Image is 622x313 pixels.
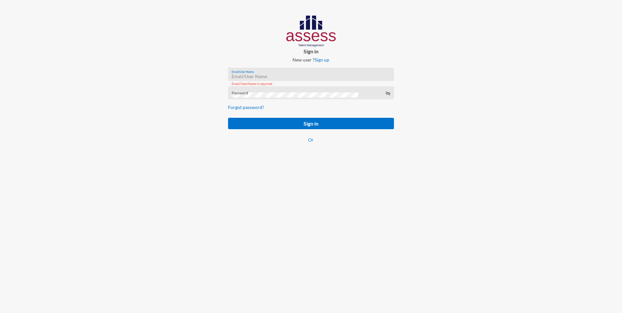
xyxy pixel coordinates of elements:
img: AssessLogoo.svg [286,16,336,47]
a: Sign up [315,57,329,62]
p: Or [228,137,394,143]
p: New user ? [223,57,399,62]
input: Email/User Name [232,74,390,79]
button: Sign in [228,118,394,129]
mat-error: Email/UserName is required [232,82,390,86]
a: Forgot password? [228,104,264,110]
p: Sign in [223,48,399,54]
